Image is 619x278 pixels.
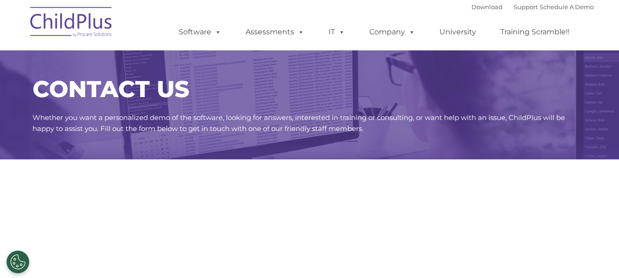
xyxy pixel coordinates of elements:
a: Training Scramble!! [491,23,579,41]
a: Software [170,23,230,41]
a: IT [319,23,354,41]
img: ChildPlus by Procare Solutions [26,0,117,46]
a: University [430,23,485,41]
span: CONTACT US [33,75,189,103]
a: Assessments [236,23,313,41]
a: Support [514,3,538,11]
a: Company [360,23,424,41]
a: Download [471,3,503,11]
font: | [471,3,594,11]
span: Whether you want a personalized demo of the software, looking for answers, interested in training... [33,113,565,133]
a: Schedule A Demo [540,3,594,11]
button: Cookies Settings [6,251,29,273]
